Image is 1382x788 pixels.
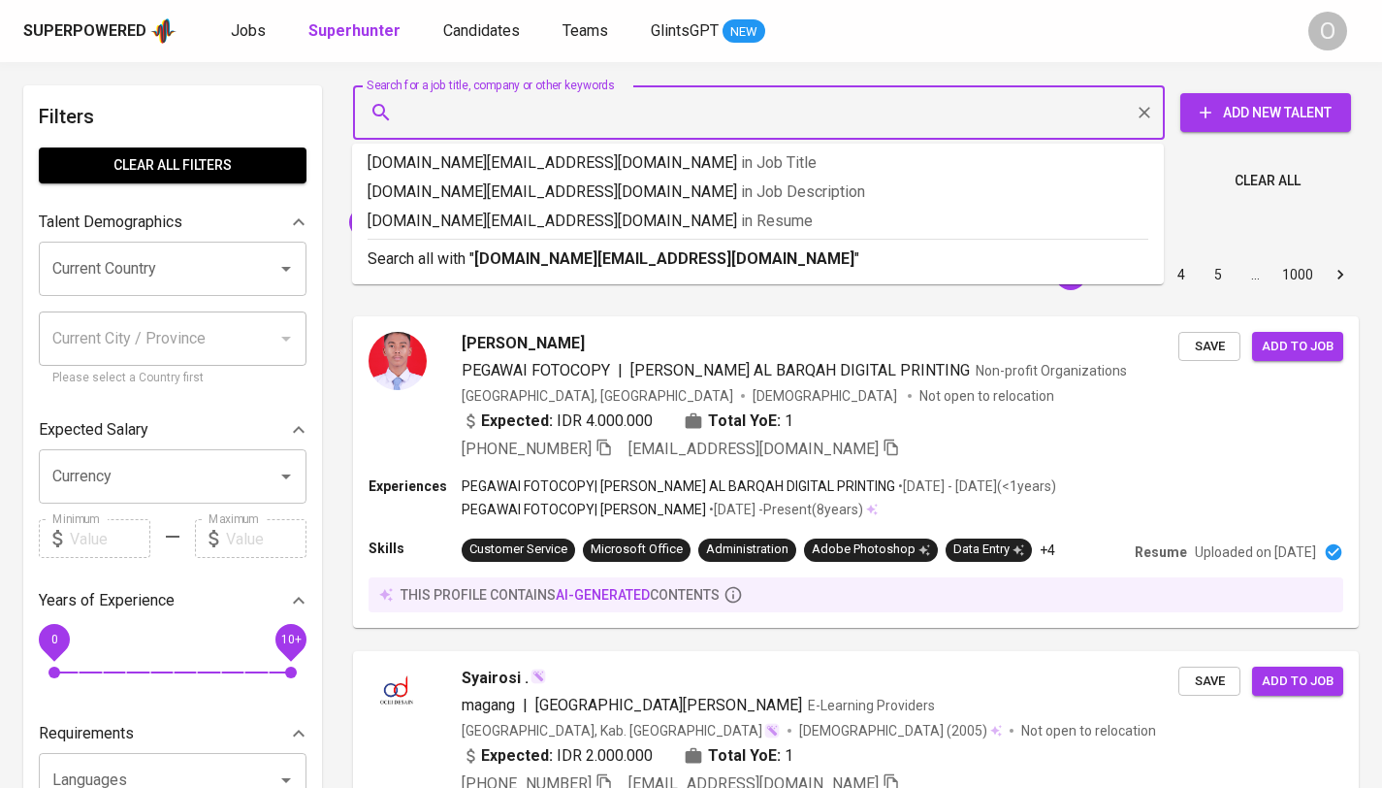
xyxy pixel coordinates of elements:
p: Search all with " " [368,247,1148,271]
button: Open [273,255,300,282]
span: [GEOGRAPHIC_DATA][PERSON_NAME] [535,696,802,714]
div: Expected Salary [39,410,306,449]
button: Add to job [1252,332,1343,362]
span: Add to job [1262,671,1334,693]
button: Clear All filters [39,148,306,183]
p: [DOMAIN_NAME][EMAIL_ADDRESS][DOMAIN_NAME] [368,181,1148,204]
p: Skills [369,539,462,558]
p: Requirements [39,722,134,745]
span: Non-profit Organizations [976,363,1127,378]
a: Superpoweredapp logo [23,16,177,46]
img: 664c248a671f7cccb0850e3067652646.jpg [369,667,427,725]
span: in Resume [741,212,813,230]
a: GlintsGPT NEW [651,19,765,44]
div: Superpowered [23,20,146,43]
p: Experiences [369,476,462,496]
span: GlintsGPT [651,21,719,40]
p: Resume [1135,542,1187,562]
button: Save [1178,332,1240,362]
p: this profile contains contents [401,585,720,605]
button: Open [273,463,300,490]
button: Clear [1131,99,1158,126]
div: Years of Experience [39,581,306,620]
div: [PERSON_NAME] [349,207,489,238]
span: 1 [785,410,793,433]
div: IDR 4.000.000 [462,410,653,433]
a: Candidates [443,19,524,44]
span: magang [462,696,515,714]
div: Data Entry [953,541,1024,559]
div: Talent Demographics [39,203,306,242]
span: PEGAWAI FOTOCOPY [462,361,610,379]
p: Please select a Country first [52,369,293,388]
b: Total YoE: [708,410,781,433]
span: Syairosi . [462,667,529,690]
span: Clear All filters [54,153,291,178]
b: Expected: [481,744,553,768]
div: Administration [706,541,788,559]
span: NEW [723,22,765,42]
nav: pagination navigation [1015,259,1359,290]
a: [PERSON_NAME]PEGAWAI FOTOCOPY|[PERSON_NAME] AL BARQAH DIGITAL PRINTINGNon-profit Organizations[GE... [353,316,1359,628]
p: • [DATE] - [DATE] ( <1 years ) [895,476,1056,496]
div: Requirements [39,714,306,753]
p: Years of Experience [39,589,175,612]
button: Go to next page [1325,259,1356,290]
div: Customer Service [469,541,567,559]
span: | [523,694,528,717]
a: Superhunter [308,19,404,44]
span: [EMAIL_ADDRESS][DOMAIN_NAME] [628,440,879,458]
button: Go to page 4 [1166,259,1197,290]
p: • [DATE] - Present ( 8 years ) [706,500,863,519]
button: Go to page 5 [1203,259,1234,290]
div: IDR 2.000.000 [462,744,653,768]
button: Add to job [1252,667,1343,697]
span: Save [1188,336,1231,358]
span: Teams [562,21,608,40]
p: [DOMAIN_NAME][EMAIL_ADDRESS][DOMAIN_NAME] [368,151,1148,175]
span: [DEMOGRAPHIC_DATA] [753,386,900,406]
b: [DOMAIN_NAME][EMAIL_ADDRESS][DOMAIN_NAME] [474,249,854,268]
p: Uploaded on [DATE] [1195,542,1316,562]
a: Teams [562,19,612,44]
div: [GEOGRAPHIC_DATA], Kab. [GEOGRAPHIC_DATA] [462,721,780,740]
span: [PERSON_NAME] AL BARQAH DIGITAL PRINTING [630,361,970,379]
div: Adobe Photoshop [812,541,930,559]
span: Clear All [1235,169,1301,193]
p: PEGAWAI FOTOCOPY | [PERSON_NAME] AL BARQAH DIGITAL PRINTING [462,476,895,496]
button: Clear All [1227,163,1308,199]
h6: Filters [39,101,306,132]
b: Total YoE: [708,744,781,768]
span: Candidates [443,21,520,40]
p: [DOMAIN_NAME][EMAIL_ADDRESS][DOMAIN_NAME] [368,210,1148,233]
b: Expected: [481,410,553,433]
div: Microsoft Office [591,541,683,559]
span: 0 [50,633,57,646]
p: Not open to relocation [919,386,1054,406]
p: Expected Salary [39,418,148,442]
span: [PERSON_NAME] [462,332,585,355]
img: 44c405dc100aed67087c68d7885c374c.jpg [369,332,427,390]
span: [DEMOGRAPHIC_DATA] [799,721,947,740]
span: AI-generated [556,587,650,603]
p: Talent Demographics [39,211,182,234]
button: Go to page 1000 [1276,259,1319,290]
p: Not open to relocation [1021,721,1156,740]
img: magic_wand.svg [530,669,546,684]
span: 1 [785,744,793,768]
span: [PERSON_NAME] [349,213,468,231]
input: Value [70,519,150,558]
span: Add New Talent [1196,101,1335,125]
div: … [1239,265,1270,284]
input: Value [226,519,306,558]
span: Jobs [231,21,266,40]
div: O [1308,12,1347,50]
span: 10+ [280,633,301,646]
span: Save [1188,671,1231,693]
span: Add to job [1262,336,1334,358]
span: in Job Title [741,153,817,172]
img: magic_wand.svg [764,723,780,739]
span: E-Learning Providers [808,698,935,713]
div: [GEOGRAPHIC_DATA], [GEOGRAPHIC_DATA] [462,386,733,406]
button: Add New Talent [1180,93,1351,132]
